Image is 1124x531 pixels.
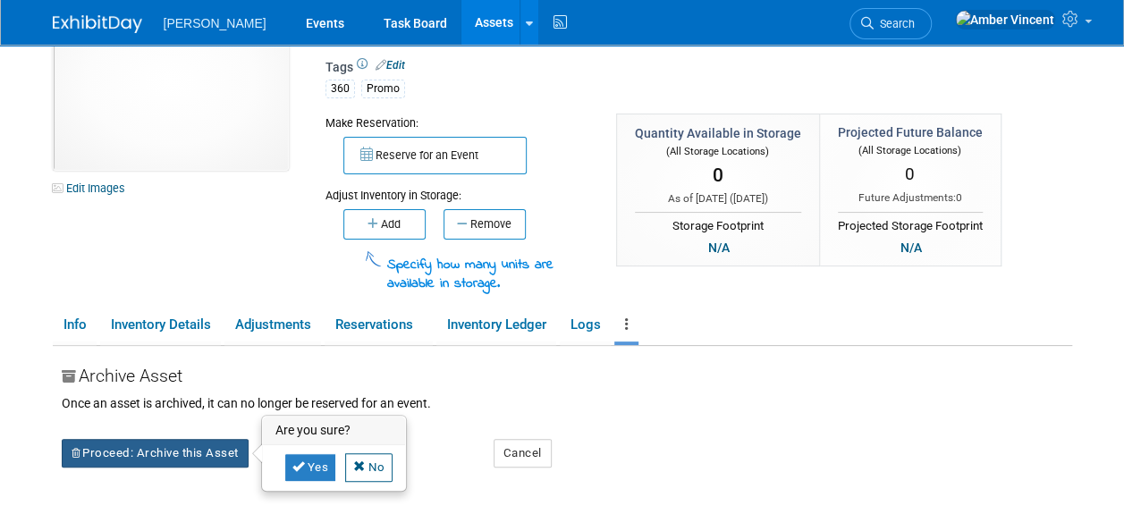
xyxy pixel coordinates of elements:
[343,137,527,174] button: Reserve for an Event
[874,17,915,30] span: Search
[444,209,526,240] button: Remove
[905,164,915,184] span: 0
[263,417,406,445] h3: Are you sure?
[703,238,735,257] div: N/A
[164,16,266,30] span: [PERSON_NAME]
[53,177,132,199] a: Edit Images
[325,80,355,98] div: 360
[325,309,433,341] a: Reservations
[635,191,801,206] div: As of [DATE] ( )
[494,439,552,468] button: Cancel
[376,59,405,72] a: Edit
[895,238,927,257] div: N/A
[635,124,801,142] div: Quantity Available in Storage
[325,114,589,131] div: Make Reservation:
[955,10,1055,29] img: Amber Vincent
[343,209,426,240] button: Add
[53,309,97,341] a: Info
[325,58,996,110] div: Tags
[224,309,321,341] a: Adjustments
[62,394,1072,412] div: Once an asset is archived, it can no longer be reserved for an event.
[436,309,556,341] a: Inventory Ledger
[62,439,249,468] button: Proceed: Archive this Asset
[325,174,589,204] div: Adjust Inventory in Storage:
[284,453,337,482] a: Yes
[838,123,983,141] div: Projected Future Balance
[838,190,983,206] div: Future Adjustments:
[849,8,932,39] a: Search
[345,453,393,482] a: No
[62,364,1072,394] div: Archive Asset
[838,212,983,235] div: Projected Storage Footprint
[733,192,765,205] span: [DATE]
[560,309,611,341] a: Logs
[387,255,554,294] span: Specify how many units are available in storage.
[838,141,983,158] div: (All Storage Locations)
[635,212,801,235] div: Storage Footprint
[635,142,801,159] div: (All Storage Locations)
[53,15,142,33] img: ExhibitDay
[713,164,723,186] span: 0
[361,80,405,98] div: Promo
[956,191,962,204] span: 0
[100,309,221,341] a: Inventory Details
